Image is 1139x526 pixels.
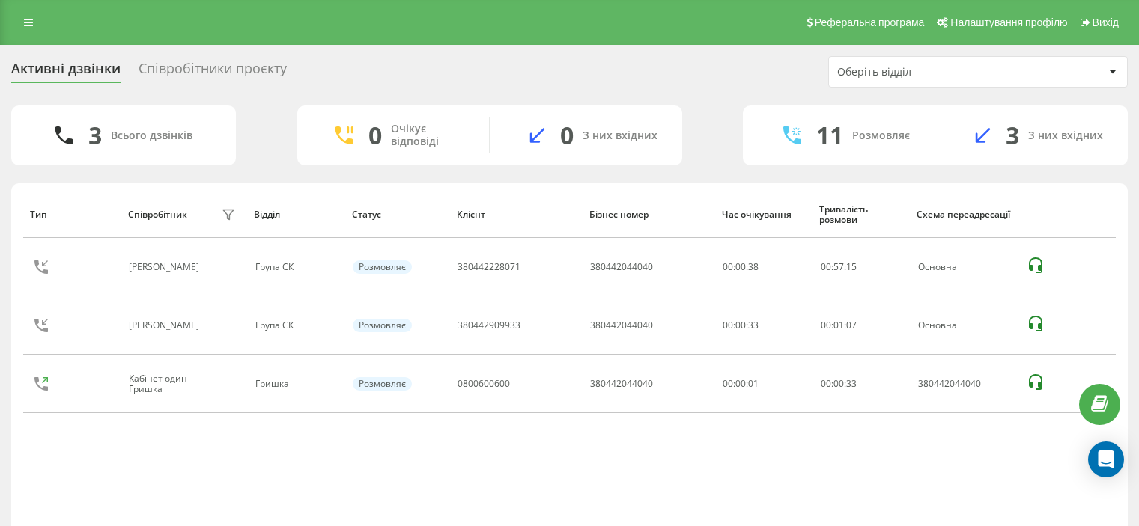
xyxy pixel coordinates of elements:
span: 00 [821,260,831,273]
span: 57 [833,260,844,273]
div: : : [821,262,857,272]
span: 15 [846,260,857,273]
div: Розмовляє [353,377,412,391]
div: 380442044040 [590,262,653,272]
div: 00:00:01 [723,379,804,389]
div: Гришка [255,379,336,389]
div: Група СК [255,320,336,331]
div: Тривалість розмови [819,204,902,226]
div: 380442044040 [590,320,653,331]
div: З них вхідних [583,129,657,142]
div: Кабінет один Гришка [129,373,217,395]
div: З них вхідних [1028,129,1103,142]
span: Вихід [1093,16,1119,28]
div: Статус [352,210,443,220]
div: 380442909933 [458,320,520,331]
div: Бізнес номер [589,210,708,220]
div: [PERSON_NAME] [129,320,203,331]
div: Активні дзвінки [11,61,121,84]
div: Клієнт [457,210,575,220]
span: 00 [821,377,831,390]
div: Співробітник [128,210,187,220]
div: Співробітники проєкту [139,61,287,84]
div: 3 [88,121,102,150]
div: 00:00:38 [723,262,804,272]
div: 0800600600 [458,379,510,389]
div: 0 [560,121,574,150]
div: 3 [1006,121,1019,150]
div: 380442228071 [458,262,520,272]
div: Група СК [255,262,336,272]
div: 00:00:33 [723,320,804,331]
div: Розмовляє [852,129,910,142]
div: Основна [918,320,1010,331]
div: 380442044040 [918,379,1010,389]
div: Тип [30,210,113,220]
span: 33 [846,377,857,390]
div: Всього дзвінків [111,129,192,142]
div: Розмовляє [353,319,412,332]
div: Очікує відповіді [391,123,467,148]
div: Схема переадресації [917,210,1011,220]
div: Оберіть відділ [837,66,1016,79]
div: Час очікування [722,210,805,220]
div: : : [821,379,857,389]
div: 380442044040 [590,379,653,389]
div: : : [821,320,857,331]
span: 07 [846,319,857,331]
span: Реферальна програма [815,16,925,28]
div: Основна [918,262,1010,272]
div: Open Intercom Messenger [1088,441,1124,477]
div: [PERSON_NAME] [129,262,203,272]
div: Відділ [254,210,337,220]
span: 00 [821,319,831,331]
div: 0 [368,121,382,150]
div: Розмовляє [353,260,412,274]
span: 01 [833,319,844,331]
div: 11 [816,121,843,150]
span: 00 [833,377,844,390]
span: Налаштування профілю [950,16,1067,28]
